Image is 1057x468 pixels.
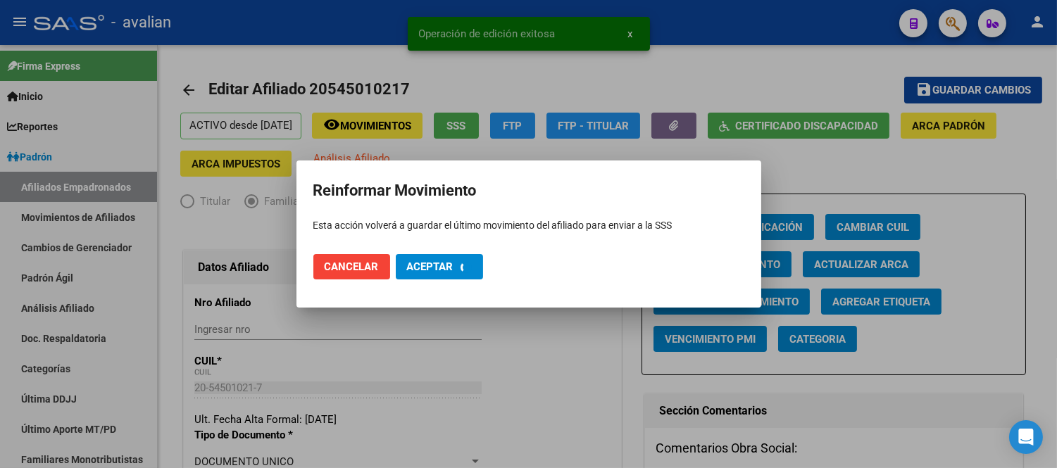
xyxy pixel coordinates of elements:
[313,218,744,233] p: Esta acción volverá a guardar el último movimiento del afiliado para enviar a la SSS
[396,254,483,279] button: Aceptar
[313,254,390,279] button: Cancelar
[325,260,379,273] span: Cancelar
[313,177,744,204] h2: Reinformar Movimiento
[1009,420,1043,454] div: Open Intercom Messenger
[407,260,454,273] span: Aceptar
